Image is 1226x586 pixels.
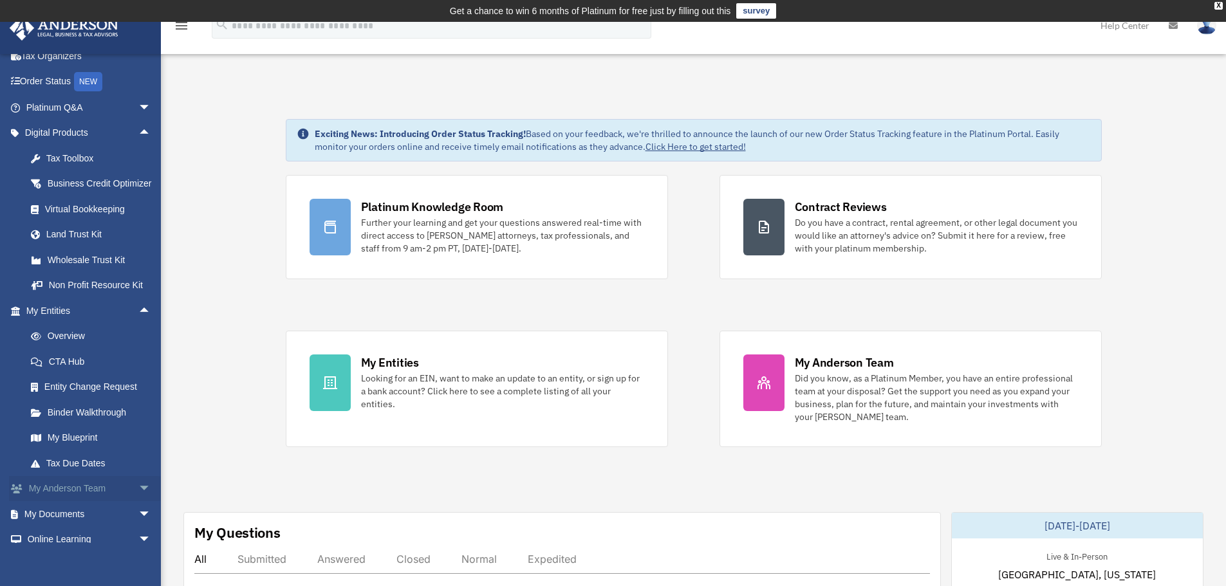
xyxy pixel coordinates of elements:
[9,527,171,553] a: Online Learningarrow_drop_down
[138,476,164,502] span: arrow_drop_down
[18,374,171,400] a: Entity Change Request
[18,349,171,374] a: CTA Hub
[9,95,171,120] a: Platinum Q&Aarrow_drop_down
[215,17,229,32] i: search
[18,399,171,425] a: Binder Walkthrough
[45,252,154,268] div: Wholesale Trust Kit
[795,354,894,371] div: My Anderson Team
[998,567,1156,582] span: [GEOGRAPHIC_DATA], [US_STATE]
[9,501,171,527] a: My Documentsarrow_drop_down
[138,501,164,527] span: arrow_drop_down
[1197,16,1216,35] img: User Pic
[6,15,122,41] img: Anderson Advisors Platinum Portal
[736,3,776,19] a: survey
[18,324,171,349] a: Overview
[174,18,189,33] i: menu
[646,141,746,152] a: Click Here to get started!
[528,553,577,565] div: Expedited
[361,216,644,255] div: Further your learning and get your questions answered real-time with direct access to [PERSON_NAM...
[9,298,171,324] a: My Entitiesarrow_drop_up
[138,120,164,147] span: arrow_drop_up
[317,553,366,565] div: Answered
[18,145,171,171] a: Tax Toolbox
[9,120,171,146] a: Digital Productsarrow_drop_up
[194,553,207,565] div: All
[396,553,431,565] div: Closed
[138,298,164,324] span: arrow_drop_up
[286,175,668,279] a: Platinum Knowledge Room Further your learning and get your questions answered real-time with dire...
[74,72,102,91] div: NEW
[138,527,164,553] span: arrow_drop_down
[45,201,154,217] div: Virtual Bookkeeping
[18,425,171,451] a: My Blueprint
[194,523,281,542] div: My Questions
[18,222,171,248] a: Land Trust Kit
[286,331,668,447] a: My Entities Looking for an EIN, want to make an update to an entity, or sign up for a bank accoun...
[18,247,171,273] a: Wholesale Trust Kit
[18,171,171,197] a: Business Credit Optimizer
[138,95,164,121] span: arrow_drop_down
[461,553,497,565] div: Normal
[18,273,171,298] a: Non Profit Resource Kit
[720,175,1102,279] a: Contract Reviews Do you have a contract, rental agreement, or other legal document you would like...
[795,199,887,215] div: Contract Reviews
[361,354,419,371] div: My Entities
[45,176,154,192] div: Business Credit Optimizer
[795,216,1078,255] div: Do you have a contract, rental agreement, or other legal document you would like an attorney's ad...
[18,450,171,476] a: Tax Due Dates
[9,43,171,69] a: Tax Organizers
[952,513,1203,538] div: [DATE]-[DATE]
[361,199,504,215] div: Platinum Knowledge Room
[1036,549,1118,562] div: Live & In-Person
[720,331,1102,447] a: My Anderson Team Did you know, as a Platinum Member, you have an entire professional team at your...
[315,127,1091,153] div: Based on your feedback, we're thrilled to announce the launch of our new Order Status Tracking fe...
[1214,2,1223,10] div: close
[45,277,154,293] div: Non Profit Resource Kit
[315,128,526,140] strong: Exciting News: Introducing Order Status Tracking!
[237,553,286,565] div: Submitted
[174,23,189,33] a: menu
[361,372,644,410] div: Looking for an EIN, want to make an update to an entity, or sign up for a bank account? Click her...
[9,476,171,502] a: My Anderson Teamarrow_drop_down
[18,196,171,222] a: Virtual Bookkeeping
[795,372,1078,423] div: Did you know, as a Platinum Member, you have an entire professional team at your disposal? Get th...
[9,69,171,95] a: Order StatusNEW
[45,151,154,167] div: Tax Toolbox
[450,3,731,19] div: Get a chance to win 6 months of Platinum for free just by filling out this
[45,226,154,243] div: Land Trust Kit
